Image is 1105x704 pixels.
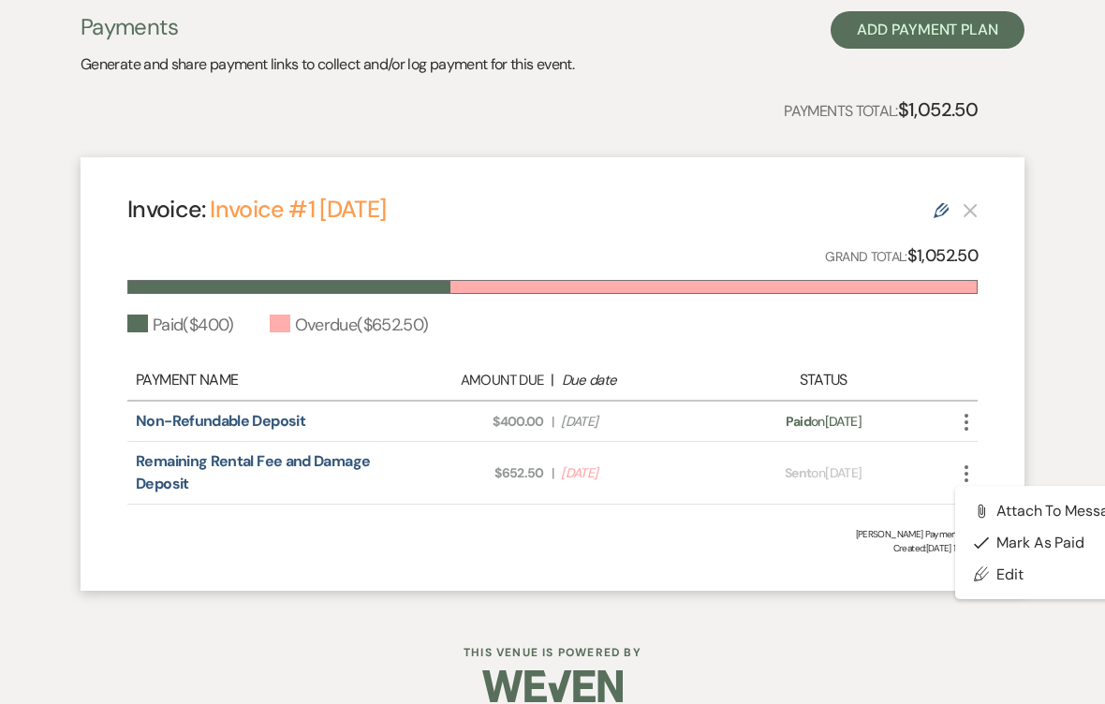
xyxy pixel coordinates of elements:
strong: $1,052.50 [907,244,978,267]
a: Remaining Rental Fee and Damage Deposit [136,451,370,493]
span: $400.00 [396,412,544,432]
span: $652.50 [396,463,544,483]
button: This payment plan cannot be deleted because it contains links that have been paid through Weven’s... [963,202,978,218]
a: Invoice #1 [DATE] [210,194,386,225]
button: Add Payment Plan [831,11,1024,49]
span: Sent [785,464,811,481]
span: | [552,463,553,483]
span: | [552,412,553,432]
div: Amount Due [395,370,543,391]
div: Overdue ( $652.50 ) [270,313,429,338]
div: on [DATE] [719,463,927,483]
p: Generate and share payment links to collect and/or log payment for this event. [81,52,574,77]
a: Non-Refundable Deposit [136,411,305,431]
div: Payment Name [136,369,386,391]
span: Paid [786,413,811,430]
div: Due date [562,370,710,391]
strong: $1,052.50 [898,97,978,122]
p: Payments Total: [784,95,978,125]
span: [DATE] [561,463,709,483]
div: Status [719,369,927,391]
span: [DATE] [561,412,709,432]
h4: Invoice: [127,193,386,226]
div: | [386,369,719,391]
div: Paid ( $400 ) [127,313,234,338]
div: on [DATE] [719,412,927,432]
p: Grand Total: [825,242,978,270]
div: [PERSON_NAME] Payment Plan [127,527,978,541]
span: Created: [DATE] 11:11 PM [127,541,978,555]
h3: Payments [81,11,574,43]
